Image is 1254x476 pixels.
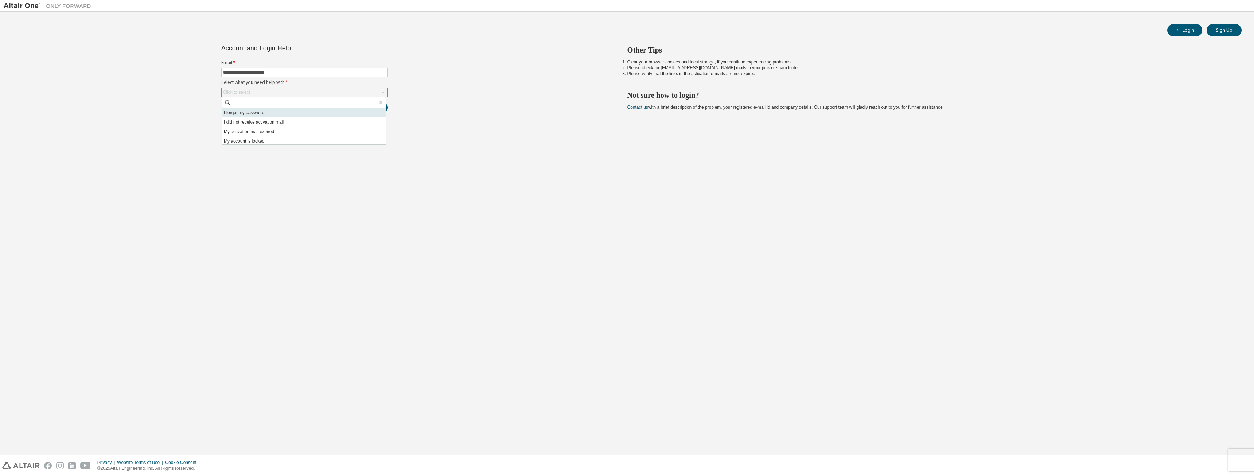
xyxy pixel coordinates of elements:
p: © 2025 Altair Engineering, Inc. All Rights Reserved. [97,465,201,472]
div: Website Terms of Use [117,460,165,465]
li: Please check for [EMAIL_ADDRESS][DOMAIN_NAME] mails in your junk or spam folder. [627,65,1229,71]
li: I forgot my password [222,108,386,117]
img: Altair One [4,2,95,9]
div: Account and Login Help [221,45,354,51]
button: Sign Up [1207,24,1242,36]
li: Please verify that the links in the activation e-mails are not expired. [627,71,1229,77]
li: Clear your browser cookies and local storage, if you continue experiencing problems. [627,59,1229,65]
label: Email [221,60,388,66]
h2: Not sure how to login? [627,90,1229,100]
a: Contact us [627,105,648,110]
div: Cookie Consent [165,460,200,465]
img: altair_logo.svg [2,462,40,469]
img: instagram.svg [56,462,64,469]
img: facebook.svg [44,462,52,469]
span: with a brief description of the problem, your registered e-mail id and company details. Our suppo... [627,105,944,110]
h2: Other Tips [627,45,1229,55]
div: Click to select [223,89,250,95]
button: Login [1167,24,1202,36]
label: Select what you need help with [221,80,388,85]
img: linkedin.svg [68,462,76,469]
div: Click to select [222,88,387,97]
div: Privacy [97,460,117,465]
img: youtube.svg [80,462,91,469]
